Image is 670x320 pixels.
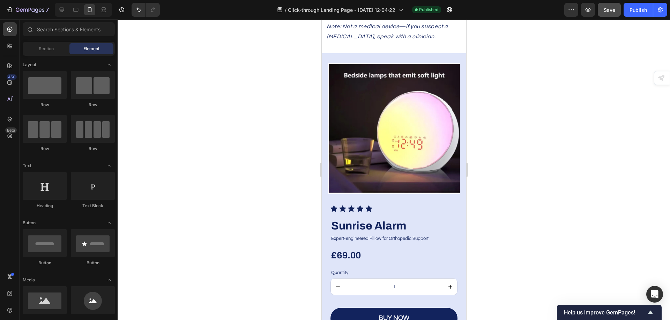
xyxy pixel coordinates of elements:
[23,277,35,283] span: Media
[132,3,160,17] div: Undo/Redo
[104,59,115,70] span: Toggle open
[23,22,115,36] input: Search Sections & Elements
[23,163,31,169] span: Text
[71,146,115,152] div: Row
[5,127,17,133] div: Beta
[419,7,438,13] span: Published
[39,46,54,52] span: Section
[646,286,663,303] div: Open Intercom Messenger
[23,203,67,209] div: Heading
[104,274,115,286] span: Toggle open
[598,3,621,17] button: Save
[564,308,655,317] button: Show survey - Help us improve GemPages!
[104,217,115,228] span: Toggle open
[630,6,647,14] div: Publish
[624,3,653,17] button: Publish
[23,146,67,152] div: Row
[71,102,115,108] div: Row
[23,220,36,226] span: Button
[23,102,67,108] div: Row
[3,3,52,17] button: 7
[83,46,99,52] span: Element
[23,62,36,68] span: Layout
[57,295,88,303] div: buy now
[23,260,67,266] div: Button
[7,74,17,80] div: 450
[9,288,136,309] button: buy now
[71,203,115,209] div: Text Block
[322,19,466,320] iframe: Design area
[564,309,646,316] span: Help us improve GemPages!
[46,6,49,14] p: 7
[604,7,615,13] span: Save
[104,160,115,171] span: Toggle open
[71,260,115,266] div: Button
[288,6,395,14] span: Click-through Landing Page - [DATE] 12:04:22
[285,6,286,14] span: /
